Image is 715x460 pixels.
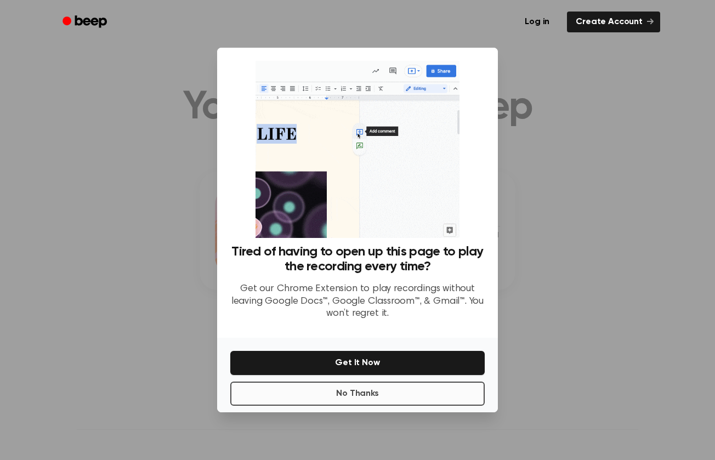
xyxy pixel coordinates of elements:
a: Log in [514,9,560,35]
button: Get It Now [230,351,485,375]
img: Beep extension in action [256,61,459,238]
a: Create Account [567,12,660,32]
a: Beep [55,12,117,33]
p: Get our Chrome Extension to play recordings without leaving Google Docs™, Google Classroom™, & Gm... [230,283,485,320]
h3: Tired of having to open up this page to play the recording every time? [230,245,485,274]
button: No Thanks [230,382,485,406]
